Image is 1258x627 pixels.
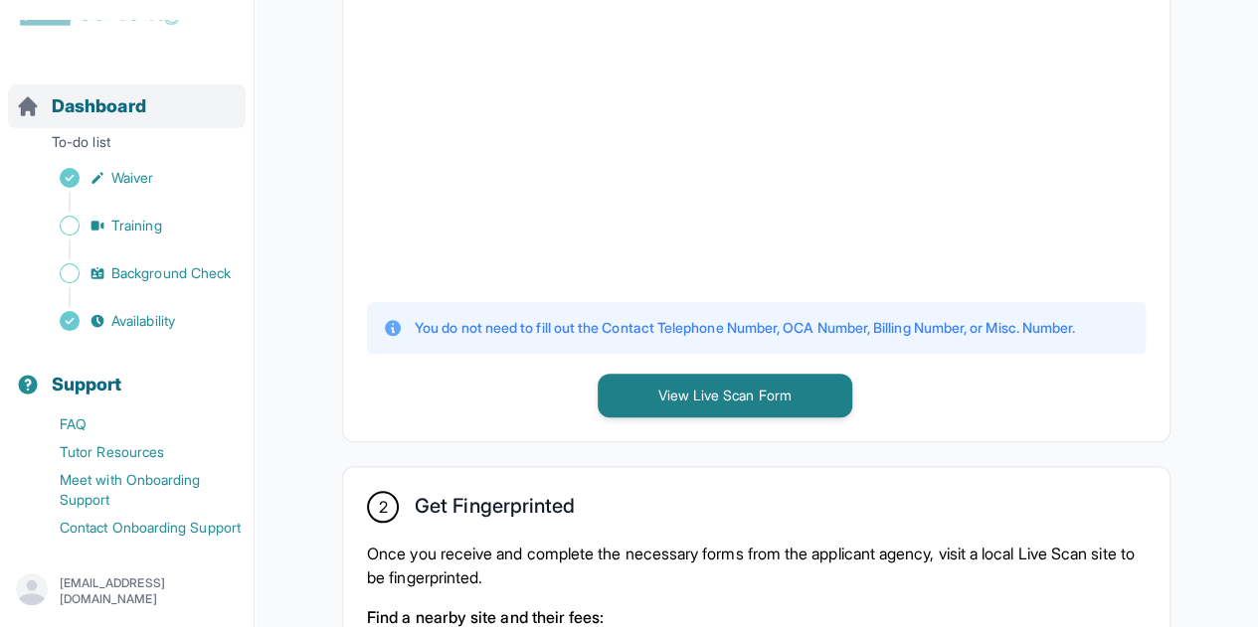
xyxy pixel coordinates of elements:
[367,542,1146,589] p: Once you receive and complete the necessary forms from the applicant agency, visit a local Live S...
[111,216,162,235] span: Training
[111,311,175,331] span: Availability
[598,374,852,417] button: View Live Scan Form
[16,573,238,609] button: [EMAIL_ADDRESS][DOMAIN_NAME]
[598,385,852,404] a: View Live Scan Form
[16,410,254,438] a: FAQ
[16,259,254,287] a: Background Check
[8,61,246,128] button: Dashboard
[52,92,146,120] span: Dashboard
[415,494,575,526] h2: Get Fingerprinted
[8,132,246,160] p: To-do list
[16,92,146,120] a: Dashboard
[16,307,254,335] a: Availability
[378,495,387,519] span: 2
[8,339,246,406] button: Support
[52,371,122,398] span: Support
[16,212,254,239] a: Training
[16,438,254,466] a: Tutor Resources
[16,466,254,514] a: Meet with Onboarding Support
[60,575,238,607] p: [EMAIL_ADDRESS][DOMAIN_NAME]
[111,168,153,188] span: Waiver
[16,514,254,542] a: Contact Onboarding Support
[16,164,254,192] a: Waiver
[111,263,231,283] span: Background Check
[415,318,1075,338] p: You do not need to fill out the Contact Telephone Number, OCA Number, Billing Number, or Misc. Nu...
